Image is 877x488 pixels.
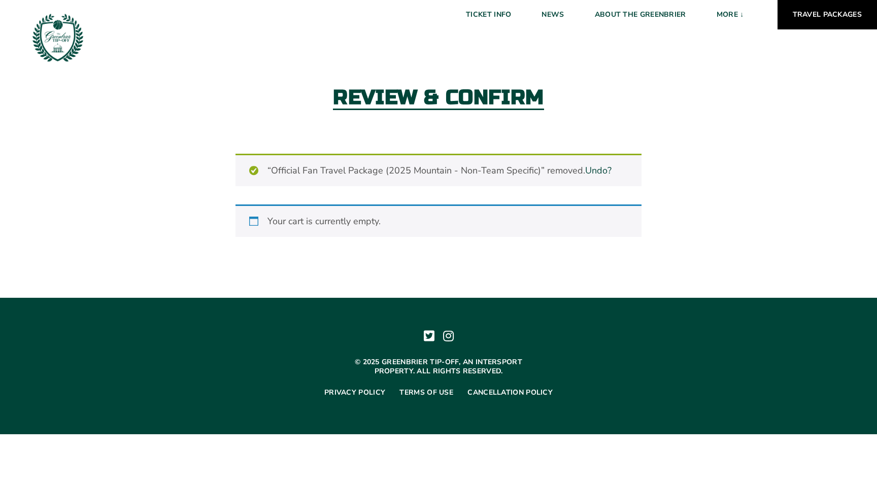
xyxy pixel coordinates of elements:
[30,10,85,65] img: Greenbrier Tip-Off
[235,154,642,186] div: “Official Fan Travel Package (2025 Mountain - Non-Team Specific)” removed.
[333,87,544,110] h2: Review & Confirm
[337,358,540,376] p: © 2025 Greenbrier Tip-off, an Intersport property. All rights reserved.
[467,388,553,397] a: Cancellation Policy
[324,388,385,397] a: Privacy Policy
[235,204,642,237] div: Your cart is currently empty.
[585,164,612,177] a: Undo?
[399,388,453,397] a: Terms of Use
